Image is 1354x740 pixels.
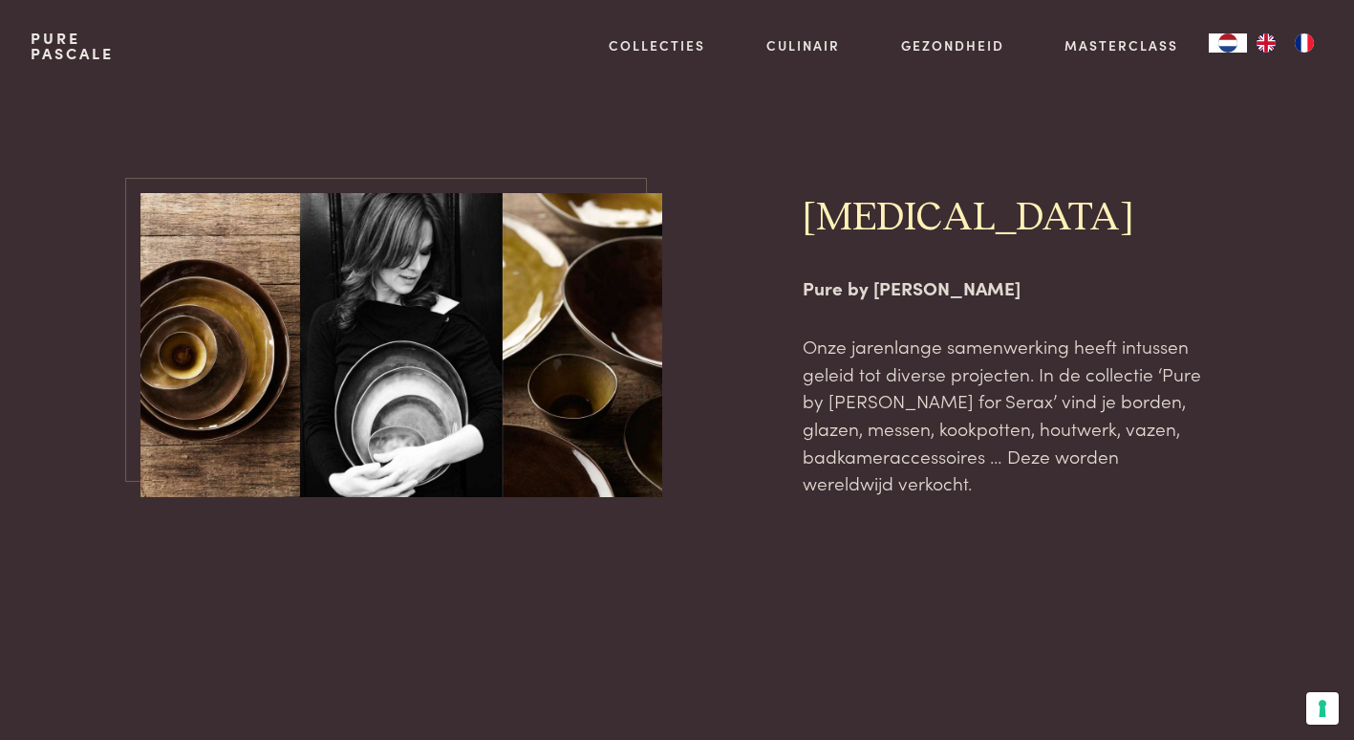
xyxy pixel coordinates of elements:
button: Uw voorkeuren voor toestemming voor trackingtechnologieën [1306,692,1339,725]
div: Language [1209,33,1247,53]
a: FR [1285,33,1323,53]
a: Gezondheid [901,35,1004,55]
img: pure-pascale-naessens-drieluik2 [140,193,661,497]
a: PurePascale [31,31,114,61]
a: Culinair [766,35,840,55]
h2: [MEDICAL_DATA] [803,193,1214,244]
p: Onze jarenlange samenwerking heeft intussen geleid tot diverse projecten. In de collectie ‘Pure b... [803,333,1214,497]
a: EN [1247,33,1285,53]
a: NL [1209,33,1247,53]
ul: Language list [1247,33,1323,53]
strong: Pure by [PERSON_NAME] [803,274,1021,300]
a: Masterclass [1064,35,1178,55]
a: Collecties [609,35,705,55]
aside: Language selected: Nederlands [1209,33,1323,53]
